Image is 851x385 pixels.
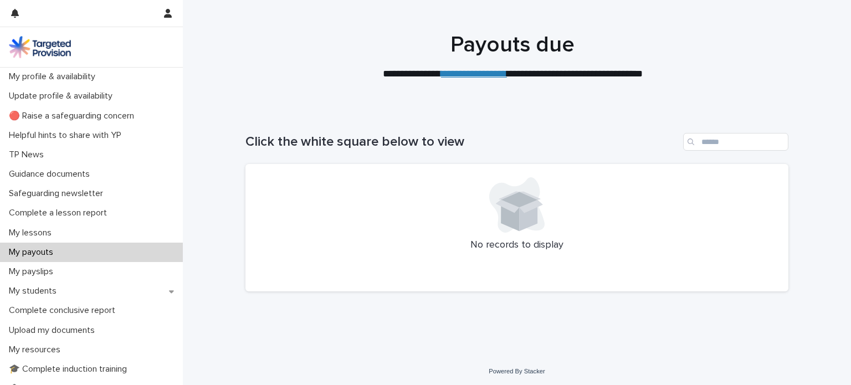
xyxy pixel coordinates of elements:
[4,266,62,277] p: My payslips
[4,150,53,160] p: TP News
[245,134,679,150] h1: Click the white square below to view
[4,208,116,218] p: Complete a lesson report
[4,364,136,374] p: 🎓 Complete induction training
[9,36,71,58] img: M5nRWzHhSzIhMunXDL62
[4,228,60,238] p: My lessons
[241,32,784,58] h1: Payouts due
[4,188,112,199] p: Safeguarding newsletter
[4,111,143,121] p: 🔴 Raise a safeguarding concern
[4,345,69,355] p: My resources
[4,91,121,101] p: Update profile & availability
[4,325,104,336] p: Upload my documents
[4,305,124,316] p: Complete conclusive report
[259,239,775,251] p: No records to display
[4,286,65,296] p: My students
[4,71,104,82] p: My profile & availability
[683,133,788,151] input: Search
[4,130,130,141] p: Helpful hints to share with YP
[4,169,99,179] p: Guidance documents
[4,247,62,258] p: My payouts
[489,368,545,374] a: Powered By Stacker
